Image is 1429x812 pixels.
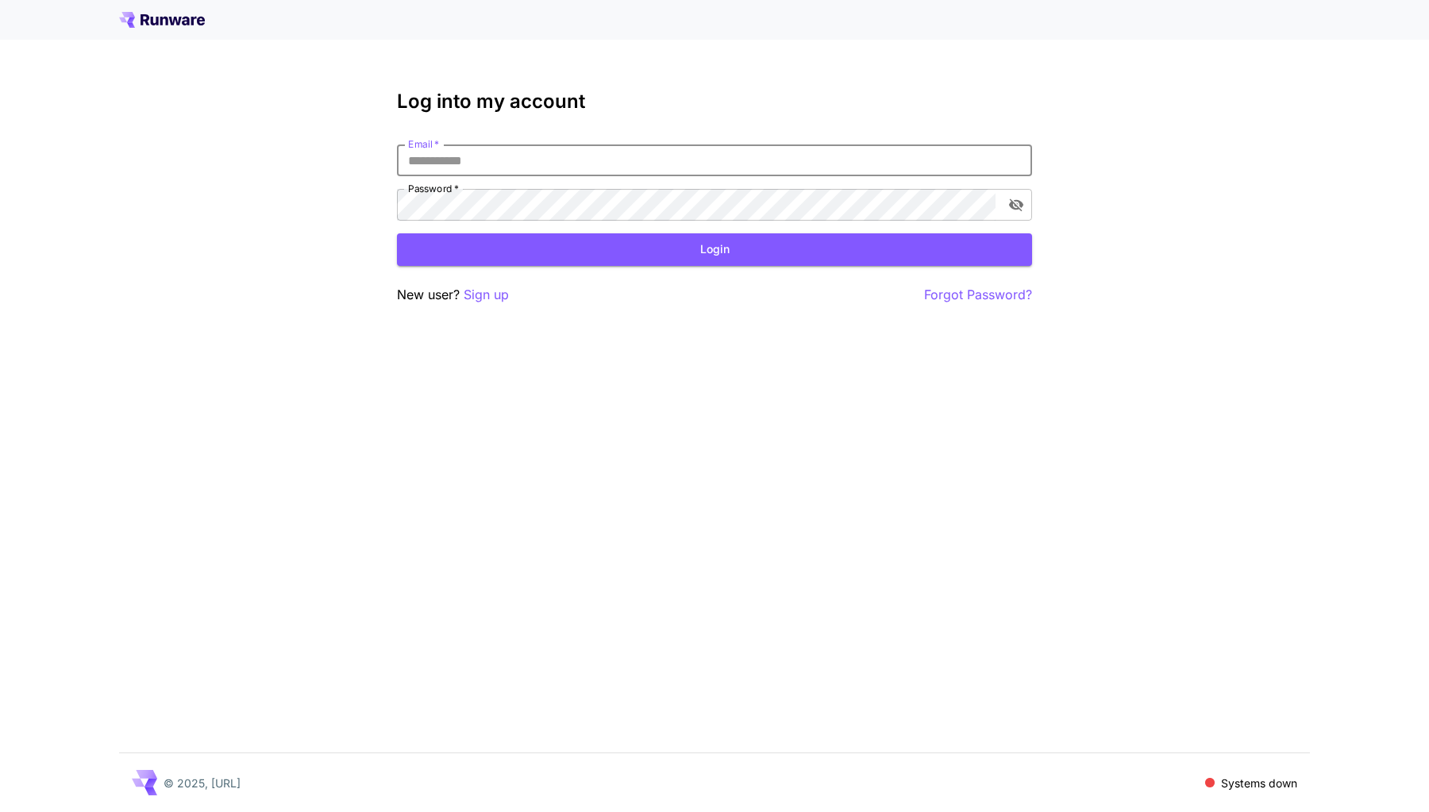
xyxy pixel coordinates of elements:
[1221,775,1297,791] p: Systems down
[924,285,1032,305] button: Forgot Password?
[1002,190,1030,219] button: toggle password visibility
[408,182,459,195] label: Password
[464,285,509,305] button: Sign up
[397,90,1032,113] h3: Log into my account
[408,137,439,151] label: Email
[397,285,509,305] p: New user?
[164,775,241,791] p: © 2025, [URL]
[397,233,1032,266] button: Login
